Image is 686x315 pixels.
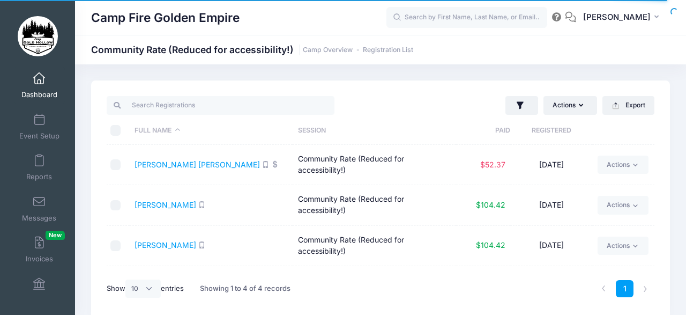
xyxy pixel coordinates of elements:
[14,190,65,228] a: Messages
[602,96,654,114] button: Export
[616,280,633,298] a: 1
[262,161,269,168] i: SMS enabled
[200,276,290,301] div: Showing 1 to 4 of 4 records
[510,266,592,306] td: [DATE]
[293,226,456,266] td: Community Rate (Reduced for accessibility!)
[107,96,334,114] input: Search Registrations
[271,161,278,168] i: Autopay enabled
[14,272,65,310] a: Financials
[107,280,184,298] label: Show entries
[46,231,65,240] span: New
[19,131,59,141] span: Event Setup
[598,156,648,174] a: Actions
[130,116,293,145] th: Full Name: activate to sort column descending
[14,149,65,186] a: Reports
[480,160,505,169] span: $52.37
[198,201,205,208] i: SMS enabled
[476,240,505,250] span: $104.42
[21,91,57,100] span: Dashboard
[583,11,651,23] span: [PERSON_NAME]
[293,266,456,306] td: Community Rate (Reduced for accessibility!)
[510,226,592,266] td: [DATE]
[22,214,56,223] span: Messages
[363,46,413,54] a: Registration List
[293,145,456,185] td: Community Rate (Reduced for accessibility!)
[18,16,58,56] img: Camp Fire Golden Empire
[91,44,413,55] h1: Community Rate (Reduced for accessibility!)
[576,5,670,30] button: [PERSON_NAME]
[598,196,648,214] a: Actions
[476,200,505,209] span: $104.42
[14,108,65,145] a: Event Setup
[135,240,196,250] a: [PERSON_NAME]
[598,237,648,255] a: Actions
[293,185,456,225] td: Community Rate (Reduced for accessibility!)
[510,145,592,185] td: [DATE]
[303,46,353,54] a: Camp Overview
[135,160,260,169] a: [PERSON_NAME] [PERSON_NAME]
[135,200,196,209] a: [PERSON_NAME]
[510,185,592,225] td: [DATE]
[510,116,592,145] th: Registered: activate to sort column ascending
[91,5,240,30] h1: Camp Fire Golden Empire
[198,241,205,248] i: SMS enabled
[386,7,547,28] input: Search by First Name, Last Name, or Email...
[26,173,52,182] span: Reports
[293,116,456,145] th: Session: activate to sort column ascending
[26,255,53,264] span: Invoices
[456,116,511,145] th: Paid: activate to sort column ascending
[14,67,65,104] a: Dashboard
[125,280,161,298] select: Showentries
[543,96,597,114] button: Actions
[14,231,65,268] a: InvoicesNew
